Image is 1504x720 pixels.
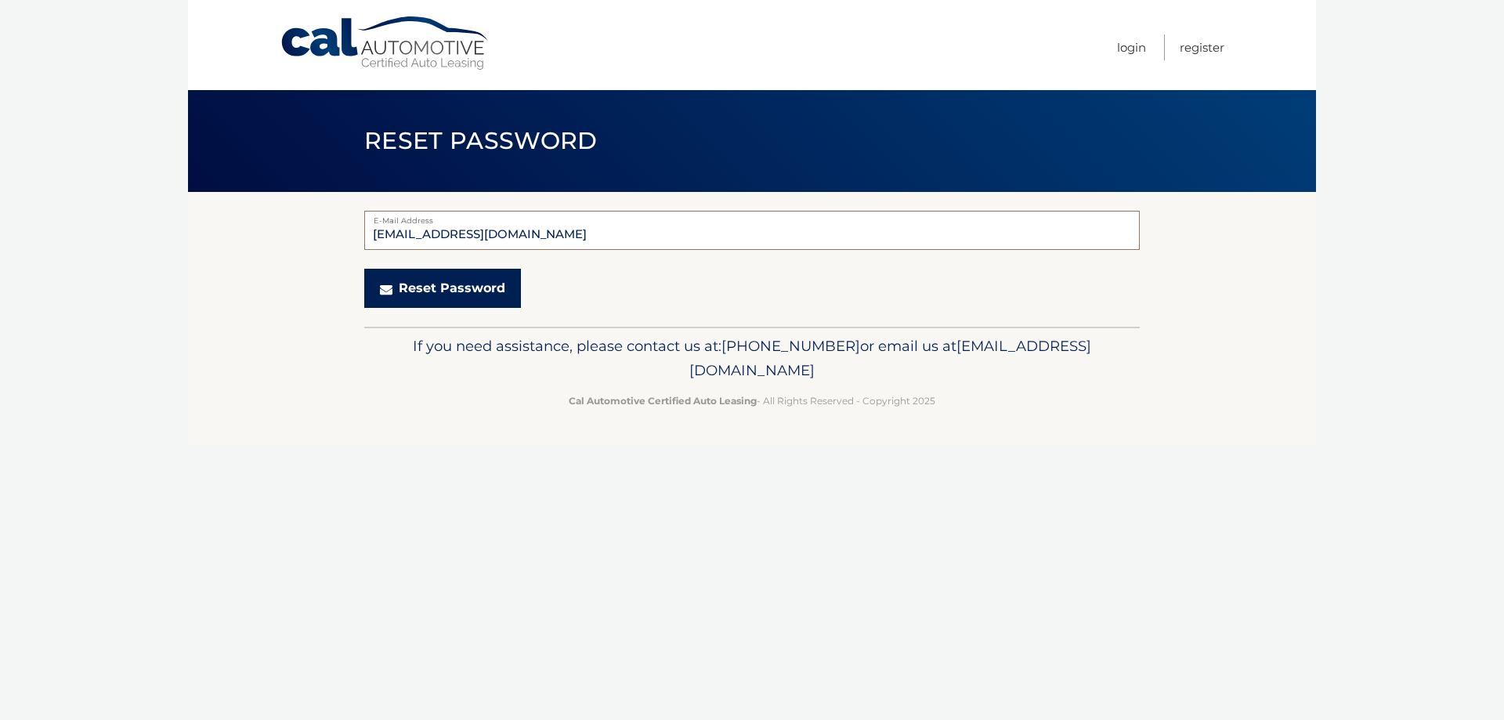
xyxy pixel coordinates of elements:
[364,211,1140,223] label: E-Mail Address
[364,269,521,308] button: Reset Password
[569,395,757,407] strong: Cal Automotive Certified Auto Leasing
[374,393,1130,409] p: - All Rights Reserved - Copyright 2025
[374,334,1130,384] p: If you need assistance, please contact us at: or email us at
[1180,34,1224,60] a: Register
[721,337,860,355] span: [PHONE_NUMBER]
[1117,34,1146,60] a: Login
[364,126,597,155] span: Reset Password
[364,211,1140,250] input: E-Mail Address
[280,16,491,71] a: Cal Automotive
